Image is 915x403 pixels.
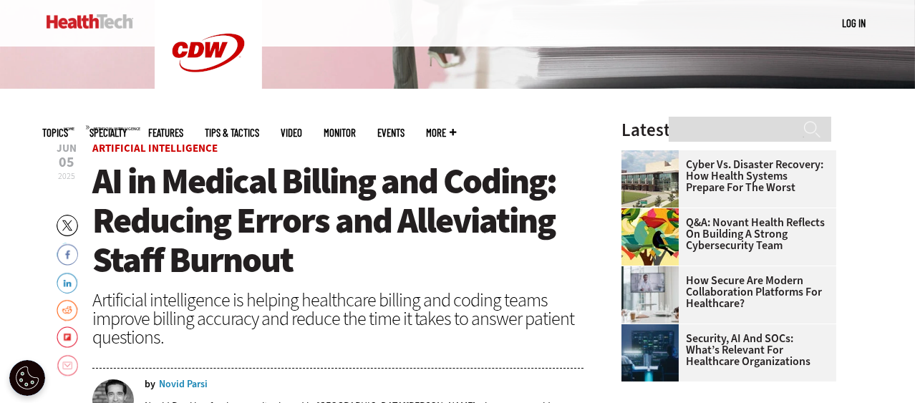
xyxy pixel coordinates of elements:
[159,379,208,389] a: Novid Parsi
[842,16,866,31] div: User menu
[92,291,584,346] div: Artificial intelligence is helping healthcare billing and coding teams improve billing accuracy a...
[148,127,183,138] a: Features
[155,94,262,110] a: CDW
[281,127,302,138] a: Video
[377,127,405,138] a: Events
[621,217,828,251] a: Q&A: Novant Health Reflects on Building a Strong Cybersecurity Team
[621,150,679,208] img: University of Vermont Medical Center’s main campus
[89,127,127,138] span: Specialty
[621,121,836,139] h3: Latest Articles
[621,159,828,193] a: Cyber vs. Disaster Recovery: How Health Systems Prepare for the Worst
[621,208,686,220] a: abstract illustration of a tree
[621,150,686,162] a: University of Vermont Medical Center’s main campus
[145,379,155,389] span: by
[621,266,686,278] a: care team speaks with physician over conference call
[42,127,68,138] span: Topics
[58,170,75,182] span: 2025
[47,14,133,29] img: Home
[621,266,679,324] img: care team speaks with physician over conference call
[621,275,828,309] a: How Secure Are Modern Collaboration Platforms for Healthcare?
[9,360,45,396] button: Open Preferences
[57,155,77,170] span: 05
[426,127,456,138] span: More
[842,16,866,29] a: Log in
[621,208,679,266] img: abstract illustration of a tree
[9,360,45,396] div: Cookie Settings
[324,127,356,138] a: MonITor
[621,324,679,382] img: security team in high-tech computer room
[92,157,556,283] span: AI in Medical Billing and Coding: Reducing Errors and Alleviating Staff Burnout
[205,127,259,138] a: Tips & Tactics
[621,324,686,336] a: security team in high-tech computer room
[621,333,828,367] a: Security, AI and SOCs: What’s Relevant for Healthcare Organizations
